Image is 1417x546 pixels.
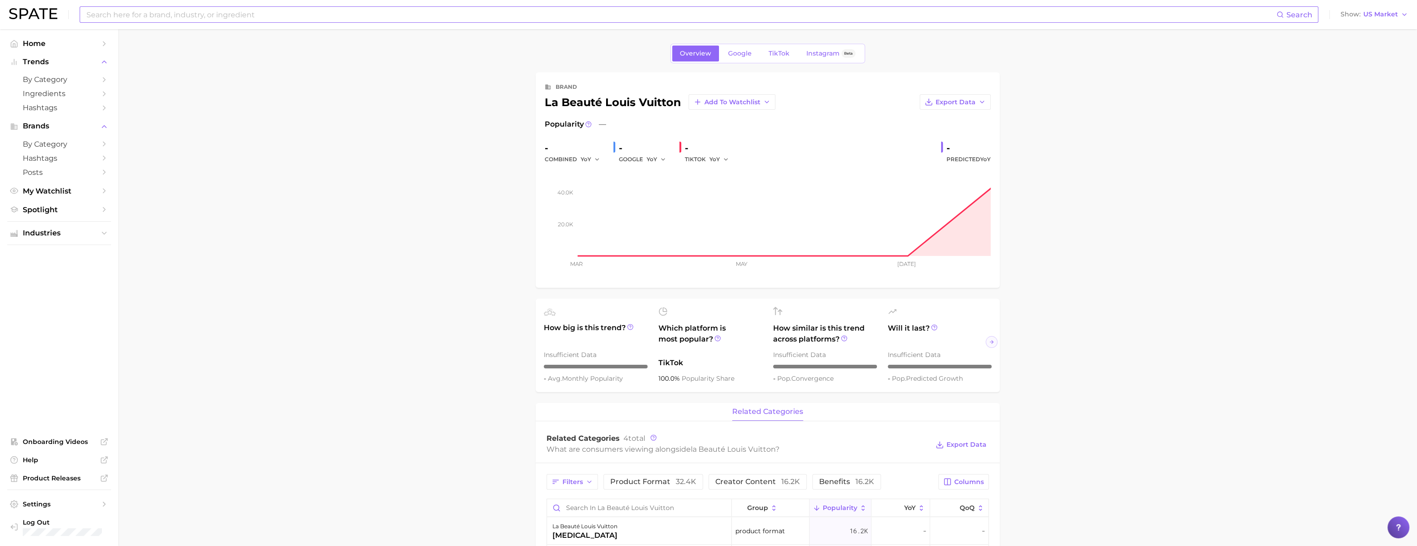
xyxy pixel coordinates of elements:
span: Filters [562,478,583,486]
span: QoQ [960,504,975,511]
div: la beauté louis vuitton [552,521,617,532]
span: product format [735,526,784,536]
span: benefits [819,478,874,485]
span: Ingredients [23,89,96,98]
span: 4 [623,434,628,443]
a: Home [7,36,111,51]
a: Hashtags [7,101,111,115]
button: Industries [7,226,111,240]
button: Export Data [920,94,991,110]
span: Help [23,456,96,464]
span: Onboarding Videos [23,438,96,446]
span: Search [1286,10,1312,19]
span: US Market [1363,12,1398,17]
div: – / 10 [888,365,992,368]
div: la beauté louis vuitton [545,94,775,110]
span: Show [1341,12,1361,17]
span: Product Releases [23,474,96,482]
span: YoY [980,156,991,163]
span: 16.2k [855,477,874,486]
div: brand [556,82,577,92]
span: Export Data [936,98,976,106]
input: Search in la beauté louis vuitton [547,499,731,516]
button: Brands [7,119,111,133]
span: Posts [23,168,96,177]
tspan: Mar [570,260,583,267]
button: ShowUS Market [1338,9,1410,20]
span: Popularity [545,119,584,130]
span: Related Categories [547,434,620,443]
div: – / 10 [773,365,877,368]
button: YoY [871,499,930,517]
span: related categories [732,408,803,416]
button: Add to Watchlist [688,94,775,110]
span: Instagram [806,50,840,57]
span: 16.2k [850,526,868,536]
div: What are consumers viewing alongside ? [547,443,929,455]
span: by Category [23,140,96,148]
span: Settings [23,500,96,508]
div: [MEDICAL_DATA] [552,530,617,541]
a: Product Releases [7,471,111,485]
span: Export Data [946,441,987,449]
span: group [747,504,768,511]
div: TIKTOK [685,154,735,165]
span: 16.2k [781,477,800,486]
span: la beauté louis vuitton [691,445,775,454]
a: Ingredients [7,87,111,101]
div: - [619,141,672,155]
span: 100.0% [658,374,682,383]
div: - [946,141,991,155]
div: - [545,141,606,155]
div: - [685,141,735,155]
span: - [888,374,892,383]
button: Columns [938,474,989,490]
span: - [982,526,985,536]
button: YoY [581,154,600,165]
button: YoY [647,154,666,165]
span: 32.4k [676,477,696,486]
span: predicted growth [892,374,963,383]
a: by Category [7,137,111,151]
span: popularity share [682,374,734,383]
span: My Watchlist [23,187,96,195]
span: product format [610,478,696,485]
span: How big is this trend? [544,322,648,345]
span: - [544,374,548,383]
span: Log Out [23,518,104,526]
span: creator content [715,478,800,485]
span: - [773,374,777,383]
span: YoY [581,155,591,163]
a: Google [720,46,759,61]
a: Hashtags [7,151,111,165]
a: Log out. Currently logged in with e-mail doyeon@spate.nyc. [7,515,111,539]
span: convergence [777,374,834,383]
button: Filters [547,474,598,490]
div: Insufficient Data [888,349,992,360]
span: — [599,119,606,130]
a: My Watchlist [7,184,111,198]
button: QoQ [930,499,988,517]
span: by Category [23,75,96,84]
button: Popularity [810,499,871,517]
span: TikTok [658,357,762,368]
img: SPATE [9,8,57,19]
tspan: [DATE] [897,260,916,267]
tspan: May [736,260,748,267]
span: How similar is this trend across platforms? [773,323,877,345]
a: Settings [7,497,111,511]
span: Google [728,50,752,57]
span: Popularity [823,504,857,511]
button: Trends [7,55,111,69]
abbr: popularity index [892,374,906,383]
abbr: popularity index [777,374,791,383]
span: Hashtags [23,103,96,112]
span: TikTok [769,50,789,57]
a: Spotlight [7,203,111,217]
span: Beta [844,50,853,57]
span: Trends [23,58,96,66]
a: TikTok [761,46,797,61]
span: Columns [954,478,984,486]
span: Overview [680,50,711,57]
button: la beauté louis vuitton[MEDICAL_DATA]product format16.2k-- [547,517,988,545]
